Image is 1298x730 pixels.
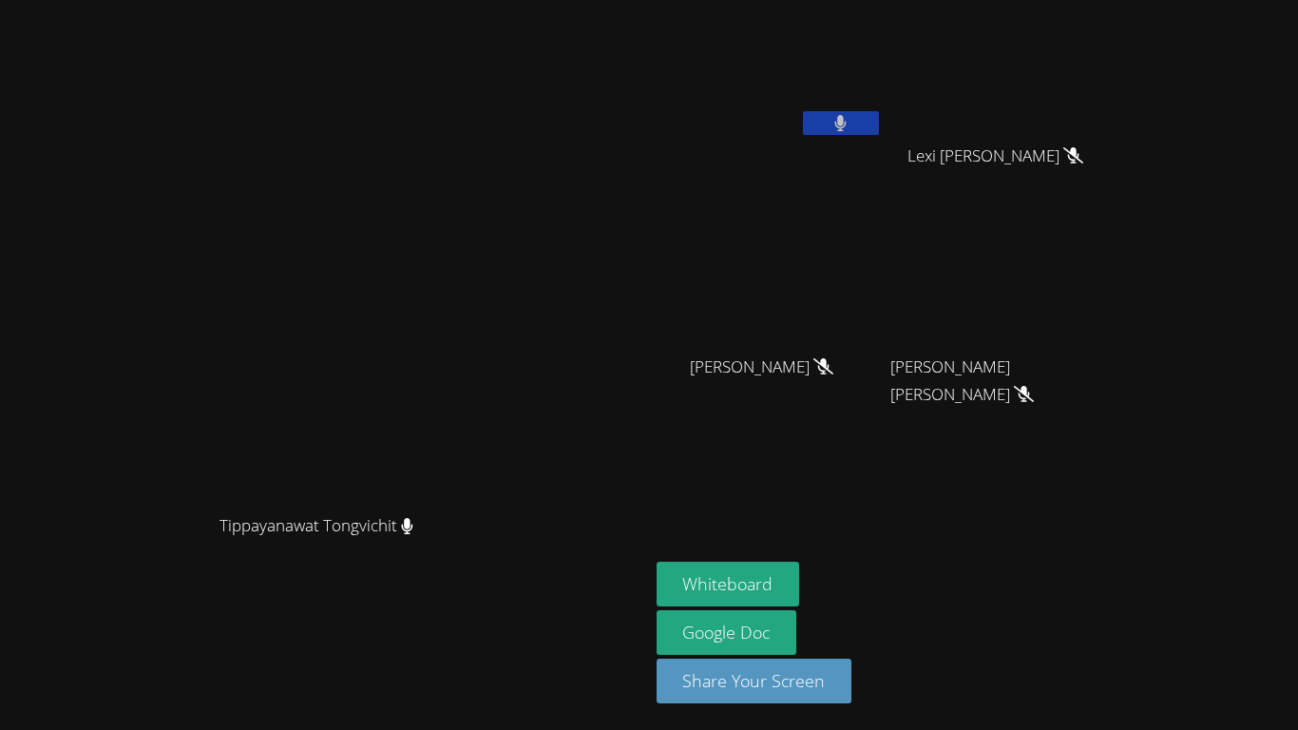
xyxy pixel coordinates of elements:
[690,354,833,381] span: [PERSON_NAME]
[657,610,797,655] a: Google Doc
[657,562,800,606] button: Whiteboard
[890,354,1101,409] span: [PERSON_NAME] [PERSON_NAME]
[220,512,413,540] span: Tippayanawat Tongvichit
[657,659,852,703] button: Share Your Screen
[907,143,1083,170] span: Lexi [PERSON_NAME]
